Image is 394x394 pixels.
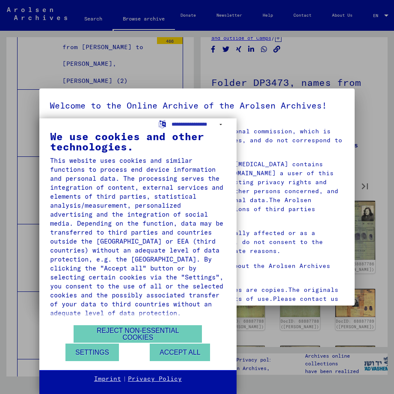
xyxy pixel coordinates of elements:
[74,325,202,343] button: Reject non-essential cookies
[128,375,182,383] a: Privacy Policy
[65,344,119,361] button: Settings
[50,131,226,152] div: We use cookies and other technologies.
[50,156,226,318] div: This website uses cookies and similar functions to process end device information and personal da...
[150,344,210,361] button: Accept all
[94,375,121,383] a: Imprint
